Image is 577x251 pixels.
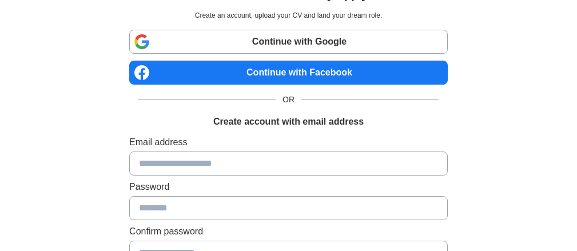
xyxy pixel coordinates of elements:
[132,10,445,21] p: Create an account, upload your CV and land your dream role.
[129,136,448,149] label: Email address
[129,225,448,238] label: Confirm password
[129,30,448,54] a: Continue with Google
[129,61,448,85] a: Continue with Facebook
[129,180,448,194] label: Password
[213,115,364,129] h1: Create account with email address
[276,94,301,106] span: OR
